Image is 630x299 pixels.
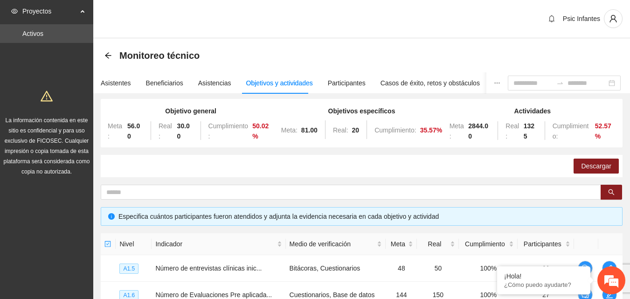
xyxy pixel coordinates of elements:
[556,79,564,87] span: swap-right
[119,264,138,274] span: A1.5
[301,126,318,134] strong: 81.00
[521,239,563,249] span: Participantes
[198,78,231,88] div: Asistencias
[328,107,395,115] strong: Objetivos específicos
[417,255,459,282] td: 50
[514,107,551,115] strong: Actividades
[159,122,172,140] span: Real:
[177,122,190,140] strong: 30.00
[290,239,375,249] span: Medio de verificación
[389,239,406,249] span: Meta
[22,2,77,21] span: Proyectos
[602,261,617,276] button: edit
[165,107,216,115] strong: Objetivo general
[108,213,115,220] span: info-circle
[417,233,459,255] th: Real
[595,122,611,140] strong: 52.57 %
[581,161,611,171] span: Descargar
[22,30,43,37] a: Activos
[602,264,616,272] span: edit
[104,52,112,59] span: arrow-left
[545,15,559,22] span: bell
[208,122,249,140] span: Cumplimiento:
[146,78,183,88] div: Beneficiarios
[574,159,619,174] button: Descargar
[4,117,90,175] span: La información contenida en este sitio es confidencial y para uso exclusivo de FICOSEC. Cualquier...
[328,78,366,88] div: Participantes
[155,239,275,249] span: Indicador
[152,233,285,255] th: Indicador
[578,261,593,276] button: comment
[463,239,507,249] span: Cumplimiento
[127,122,140,140] strong: 56.00
[286,233,386,255] th: Medio de verificación
[504,272,583,280] div: ¡Hola!
[505,122,519,140] span: Real:
[333,126,348,134] span: Real:
[524,122,534,140] strong: 1325
[116,233,152,255] th: Nivel
[104,52,112,60] div: Back
[155,264,262,272] span: Número de entrevistas clínicas inic...
[11,8,18,14] span: eye
[386,233,417,255] th: Meta
[104,241,111,247] span: check-square
[553,122,589,140] span: Cumplimiento:
[281,126,298,134] span: Meta:
[101,78,131,88] div: Asistentes
[386,255,417,282] td: 48
[108,122,122,140] span: Meta:
[118,211,615,222] div: Especifica cuántos participantes fueron atendidos y adjunta la evidencia necesaria en cada objeti...
[468,122,488,140] strong: 2844.00
[420,126,443,134] strong: 35.57 %
[601,185,622,200] button: search
[286,255,386,282] td: Bitácoras, Cuestionarios
[252,122,269,140] strong: 50.02 %
[450,122,464,140] span: Meta:
[518,255,574,282] td: 11
[504,281,583,288] p: ¿Cómo puedo ayudarte?
[556,79,564,87] span: to
[602,291,616,299] span: edit
[563,15,600,22] span: Psic Infantes
[608,189,615,196] span: search
[518,233,574,255] th: Participantes
[119,48,200,63] span: Monitoreo técnico
[155,291,272,299] span: Número de Evaluaciones Pre aplicada...
[604,14,622,23] span: user
[246,78,313,88] div: Objetivos y actividades
[459,255,518,282] td: 100%
[494,80,500,86] span: ellipsis
[421,239,448,249] span: Real
[459,233,518,255] th: Cumplimiento
[486,72,508,94] button: ellipsis
[381,78,480,88] div: Casos de éxito, retos y obstáculos
[374,126,416,134] span: Cumplimiento:
[41,90,53,102] span: warning
[604,9,623,28] button: user
[544,11,559,26] button: bell
[352,126,360,134] strong: 20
